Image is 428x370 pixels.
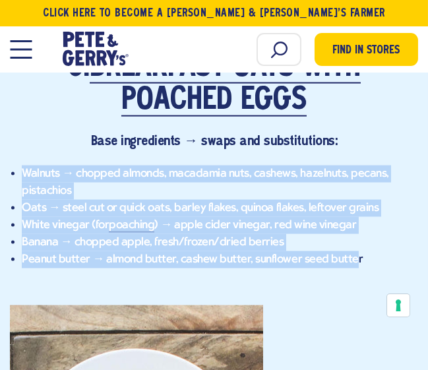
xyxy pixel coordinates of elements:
[10,40,32,59] button: Open Mobile Menu Modal Dialog
[22,200,418,217] li: Oats → steel cut or quick oats, barley flakes, quinoa flakes, leftover grains
[22,166,418,200] li: Walnuts → chopped almonds, macadamia nuts, cashews, hazelnuts, pecans, pistachios
[22,251,418,268] li: Peanut butter → almond butter, cashew butter, sunflower seed butter
[10,135,418,148] h4: Base ingredients → swaps and substitutions:
[22,234,418,251] li: Banana → chopped apple, fresh/frozen/dried berries
[10,51,418,117] h2: 6.
[315,33,418,66] a: Find in Stores
[109,219,154,233] a: poaching
[22,217,418,234] li: White vinegar (for ) → apple cider vinegar, red wine vinegar
[257,33,301,66] input: Search
[387,294,410,317] button: Your consent preferences for tracking technologies
[333,42,400,60] span: Find in Stores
